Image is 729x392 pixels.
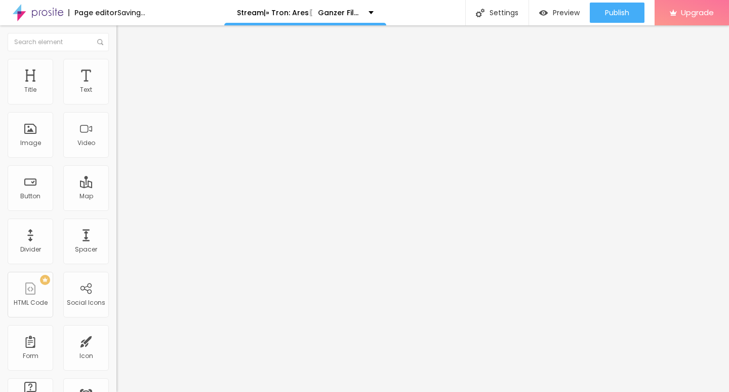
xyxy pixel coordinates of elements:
[681,8,714,17] span: Upgrade
[97,39,103,45] img: Icone
[20,139,41,147] div: Image
[20,193,40,200] div: Button
[237,9,361,16] p: Stream|» Tron: Ares〖 Ganzer Film 〗Deutsch / German 2025
[476,9,484,17] img: Icone
[20,246,41,253] div: Divider
[539,9,548,17] img: view-1.svg
[23,352,38,360] div: Form
[80,86,92,93] div: Text
[24,86,36,93] div: Title
[8,33,109,51] input: Search element
[75,246,97,253] div: Spacer
[68,9,117,16] div: Page editor
[553,9,580,17] span: Preview
[529,3,590,23] button: Preview
[14,299,48,306] div: HTML Code
[77,139,95,147] div: Video
[79,352,93,360] div: Icon
[67,299,105,306] div: Social Icons
[79,193,93,200] div: Map
[590,3,644,23] button: Publish
[116,25,729,392] iframe: Editor
[117,9,145,16] div: Saving...
[605,9,629,17] span: Publish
